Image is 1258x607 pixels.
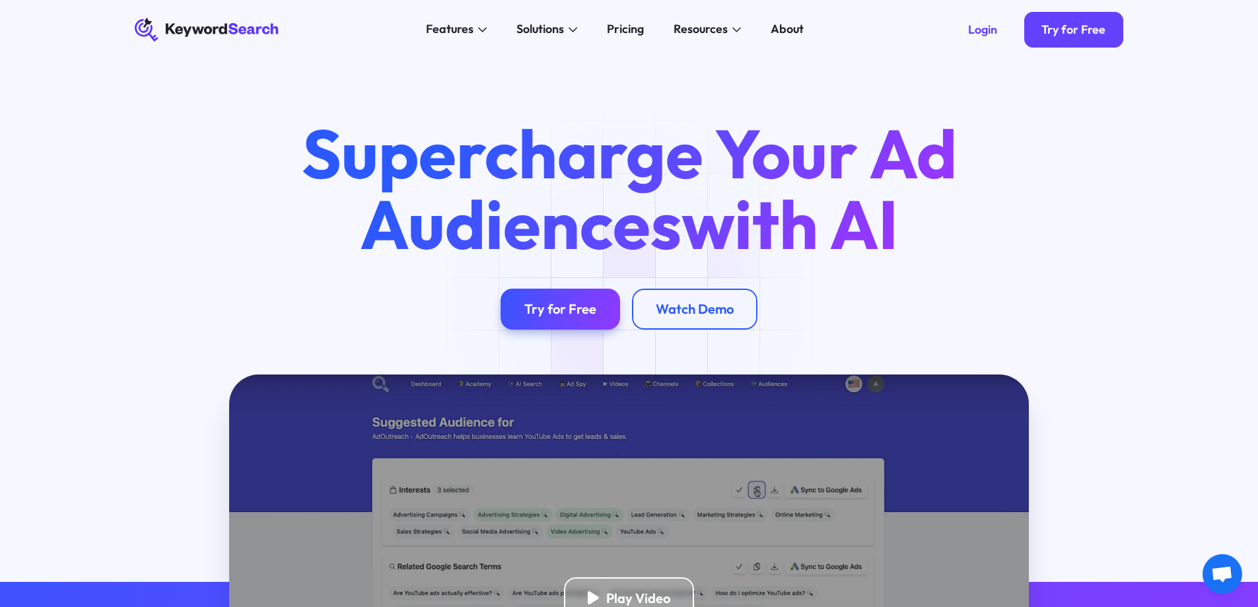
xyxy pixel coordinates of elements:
[1024,12,1124,48] a: Try for Free
[681,181,898,267] span: with AI
[273,118,984,258] h1: Supercharge Your Ad Audiences
[607,20,644,38] div: Pricing
[598,18,653,42] a: Pricing
[1041,22,1105,37] div: Try for Free
[771,20,804,38] div: About
[968,22,997,37] div: Login
[656,301,734,317] div: Watch Demo
[516,20,564,38] div: Solutions
[1203,554,1242,594] a: Open chat
[762,18,813,42] a: About
[501,289,620,330] a: Try for Free
[426,20,473,38] div: Features
[606,590,670,606] div: Play Video
[950,12,1015,48] a: Login
[674,20,728,38] div: Resources
[524,301,596,317] div: Try for Free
